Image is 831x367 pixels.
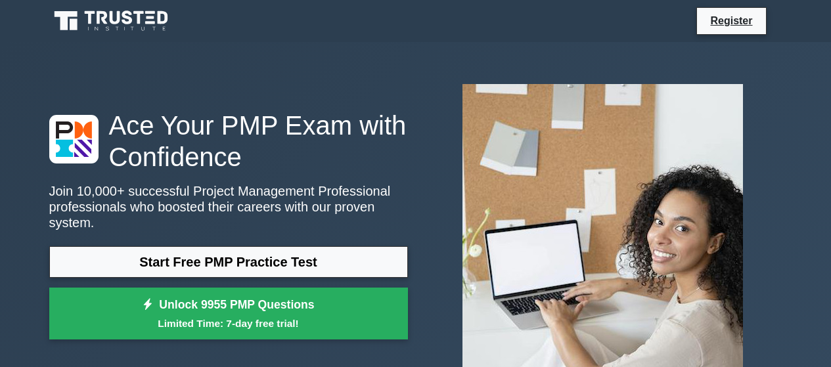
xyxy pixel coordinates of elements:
p: Join 10,000+ successful Project Management Professional professionals who boosted their careers w... [49,183,408,230]
small: Limited Time: 7-day free trial! [66,316,392,331]
h1: Ace Your PMP Exam with Confidence [49,110,408,173]
a: Register [702,12,760,29]
a: Unlock 9955 PMP QuestionsLimited Time: 7-day free trial! [49,288,408,340]
a: Start Free PMP Practice Test [49,246,408,278]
